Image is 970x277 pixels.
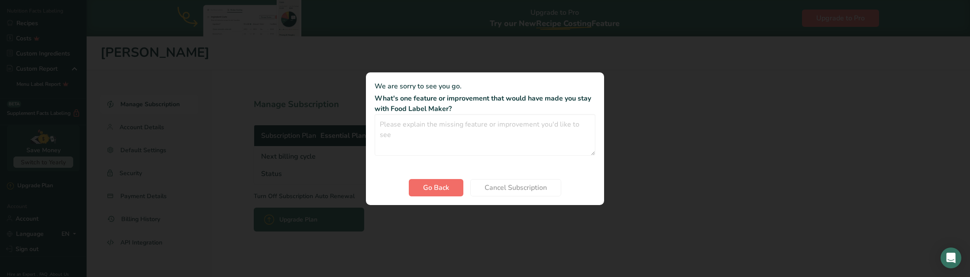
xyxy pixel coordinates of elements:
[375,81,595,91] p: We are sorry to see you go.
[470,179,561,196] button: Cancel Subscription
[485,182,547,193] span: Cancel Subscription
[423,182,449,193] span: Go Back
[375,93,595,114] p: What's one feature or improvement that would have made you stay with Food Label Maker?
[409,179,463,196] button: Go Back
[941,248,961,268] div: Open Intercom Messenger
